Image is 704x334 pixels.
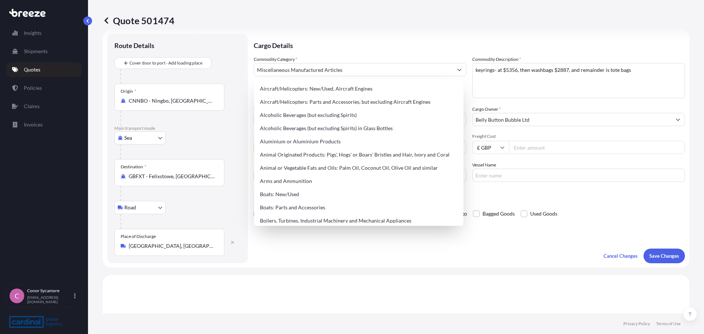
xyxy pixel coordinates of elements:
[598,249,643,263] button: Cancel Changes
[24,48,48,55] p: Shipments
[121,164,146,170] div: Destination
[129,59,202,67] span: Cover door to port - Add loading place
[257,148,461,161] div: Animal Originated Products: Pigs', Hogs' or Boars' Bristles and Hair, Ivory and Coral
[257,122,461,135] div: Alcoholic Beverages (but excluding Spirits) in Glass Bottles
[114,131,166,144] button: Select transport
[124,134,132,142] span: Sea
[257,175,461,188] div: Arms and Ammunition
[257,95,461,109] div: Aircraft/Helicopters: Parts and Accessories, but excluding Aircraft Engines
[643,249,685,263] button: Save Changes
[6,117,82,132] a: Invoices
[114,41,154,50] p: Route Details
[257,214,461,227] div: Boilers, Turbines, Industrial Machinery and Mechanical Appliances
[254,133,276,141] span: Load Type
[121,234,156,239] div: Place of Discharge
[257,109,461,122] div: Alcoholic Beverages (but excluding Spirits)
[103,15,175,26] p: Quote 501474
[114,57,212,69] button: Cover door to port - Add loading place
[671,113,685,126] button: Show suggestions
[121,88,136,94] div: Origin
[6,99,82,114] a: Claims
[24,121,43,128] p: Invoices
[27,295,73,304] p: [EMAIL_ADDRESS][DOMAIN_NAME]
[649,252,679,260] p: Save Changes
[472,106,501,113] label: Cargo Owner
[530,208,557,219] span: Used Goods
[257,161,461,175] div: Animal or Vegetable Fats and Oils: Palm Oil, Coconut Oil, Olive Oil and similar
[124,204,136,211] span: Road
[257,82,461,95] div: Aircraft/Helicopters: New/Used, Aircraft Engines
[257,188,461,201] div: Boats: New/Used
[254,63,453,76] input: Select a commodity type
[623,321,650,327] a: Privacy Policy
[129,97,215,104] input: Origin
[15,292,19,300] span: C
[472,169,685,182] input: Enter name
[6,26,82,40] a: Insights
[24,84,42,92] p: Policies
[257,201,461,214] div: Boats: Parts and Accessories
[24,66,40,73] p: Quotes
[27,288,73,294] p: Conor Sycamore
[472,56,521,63] label: Commodity Description
[24,29,41,37] p: Insights
[472,161,496,169] label: Vessel Name
[472,133,685,139] span: Freight Cost
[257,135,461,148] div: Aluminium or Aluminium Products
[6,81,82,95] a: Policies
[656,321,681,327] a: Terms of Use
[129,173,215,180] input: Destination
[6,62,82,77] a: Quotes
[254,141,466,154] button: LCL
[254,106,466,111] span: Commodity Value
[254,169,466,182] input: Your internal reference
[6,44,82,59] a: Shipments
[114,125,241,131] p: Main transport mode
[254,161,290,169] label: Booking Reference
[254,34,685,56] p: Cargo Details
[114,201,166,214] button: Select transport
[472,63,685,98] textarea: keyrings- at $5356, then washbags $2887, and remainder is tote bags
[473,113,671,126] input: Full name
[604,252,638,260] p: Cancel Changes
[9,316,62,328] img: organization-logo
[129,242,215,250] input: Place of Discharge
[254,197,685,202] p: Special Conditions
[483,208,515,219] span: Bagged Goods
[254,56,297,63] label: Commodity Category
[453,63,466,76] button: Show suggestions
[509,141,685,154] input: Enter amount
[24,103,40,110] p: Claims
